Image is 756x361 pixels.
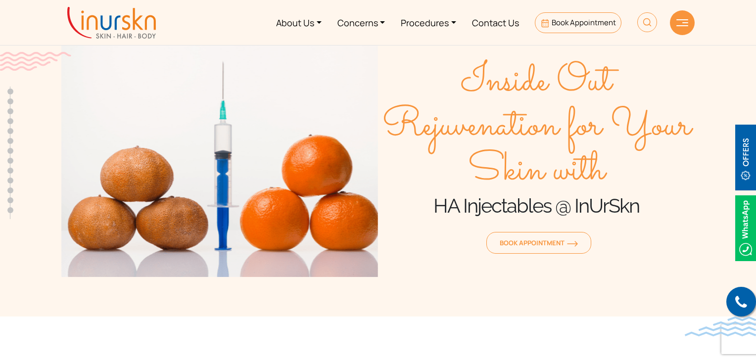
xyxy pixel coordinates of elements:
a: Concerns [330,4,393,41]
a: Contact Us [464,4,527,41]
span: Inside Out Rejuvenation for Your Skin with [378,60,695,193]
img: HeaderSearch [637,12,657,32]
a: Whatsappicon [735,222,756,233]
a: Book Appointmentorange-arrow [486,232,591,254]
img: hamLine.svg [676,19,688,26]
span: Book Appointment [552,17,616,28]
img: inurskn-logo [67,7,156,39]
img: bluewave [685,316,756,336]
img: Whatsappicon [735,195,756,261]
span: Book Appointment [500,238,578,247]
a: About Us [268,4,330,41]
a: Book Appointment [535,12,621,33]
img: offerBt [735,125,756,190]
h1: HA Injectables @ InUrSkn [378,193,695,218]
a: Procedures [393,4,464,41]
img: orange-arrow [567,241,578,247]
